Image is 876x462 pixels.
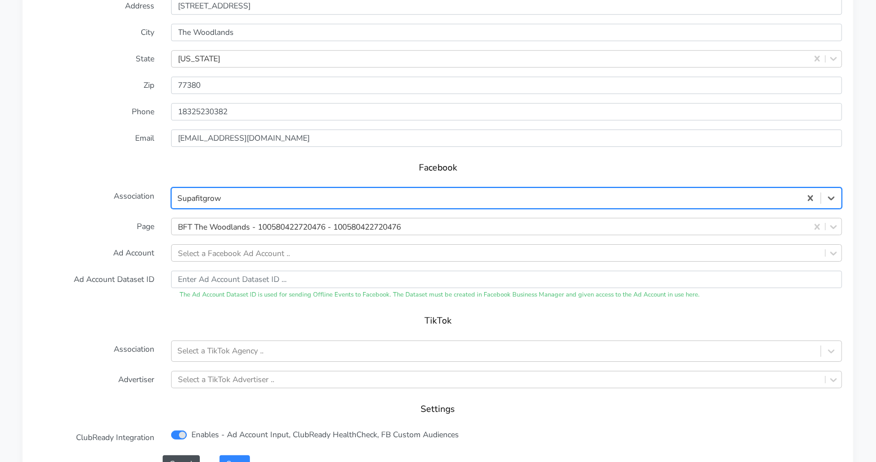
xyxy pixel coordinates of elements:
div: The Ad Account Dataset ID is used for sending Offline Events to Facebook. The Dataset must be cre... [171,290,842,300]
label: Ad Account [25,244,163,262]
input: Enter Zip .. [171,77,842,94]
div: Select a TikTok Advertiser .. [178,374,275,385]
h5: Facebook [45,163,831,173]
div: Supafitgrow [177,192,221,204]
h5: TikTok [45,316,831,326]
label: ClubReady Integration [25,429,163,446]
div: [US_STATE] [178,53,221,65]
input: Enter Email ... [171,129,842,147]
div: BFT The Woodlands - 100580422720476 - 100580422720476 [178,221,401,232]
div: Select a TikTok Agency .. [177,346,263,357]
label: Association [25,340,163,362]
label: Page [25,218,163,235]
div: Select a Facebook Ad Account .. [178,247,290,259]
label: Association [25,187,163,209]
label: Advertiser [25,371,163,388]
label: Ad Account Dataset ID [25,271,163,300]
h5: Settings [45,404,831,415]
label: Zip [25,77,163,94]
label: Enables - Ad Account Input, ClubReady HealthCheck, FB Custom Audiences [191,429,459,441]
input: Enter the City .. [171,24,842,41]
input: Enter phone ... [171,103,842,120]
label: State [25,50,163,68]
label: Email [25,129,163,147]
label: City [25,24,163,41]
label: Phone [25,103,163,120]
input: Enter Ad Account Dataset ID ... [171,271,842,288]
